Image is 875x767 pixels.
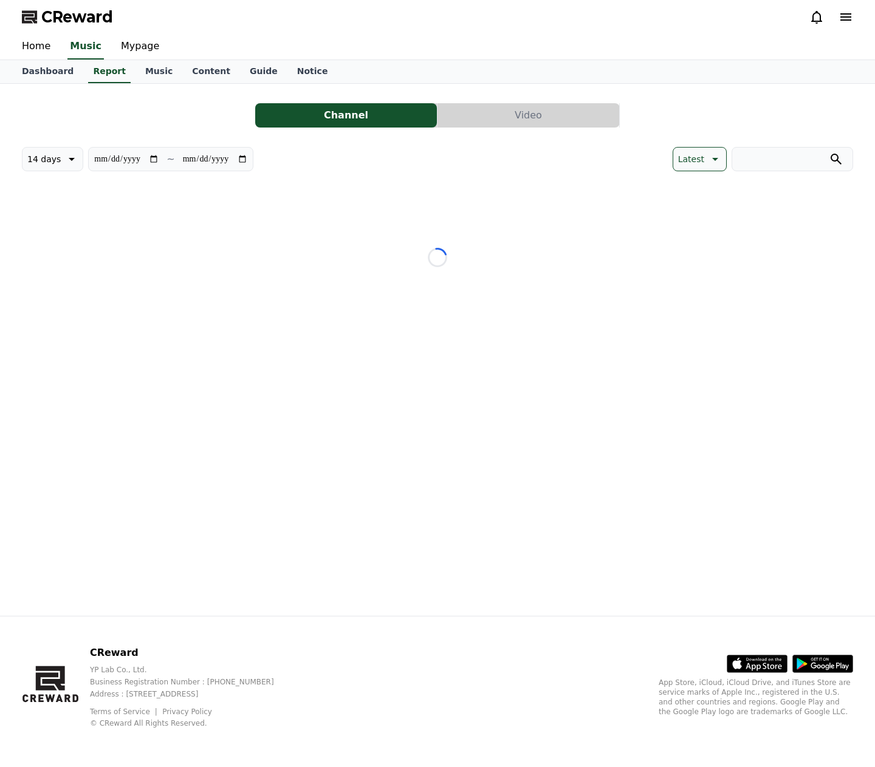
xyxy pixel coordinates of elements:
[659,678,853,717] p: App Store, iCloud, iCloud Drive, and iTunes Store are service marks of Apple Inc., registered in ...
[22,147,83,171] button: 14 days
[12,60,83,83] a: Dashboard
[90,689,293,699] p: Address : [STREET_ADDRESS]
[90,646,293,660] p: CReward
[240,60,287,83] a: Guide
[90,665,293,675] p: YP Lab Co., Ltd.
[437,103,619,128] button: Video
[88,60,131,83] a: Report
[12,34,60,60] a: Home
[287,60,338,83] a: Notice
[678,151,704,168] p: Latest
[166,152,174,166] p: ~
[162,707,212,716] a: Privacy Policy
[90,718,293,728] p: © CReward All Rights Reserved.
[90,677,293,687] p: Business Registration Number : [PHONE_NUMBER]
[90,707,159,716] a: Terms of Service
[27,151,61,168] p: 14 days
[437,103,620,128] a: Video
[673,147,727,171] button: Latest
[182,60,240,83] a: Content
[41,7,113,27] span: CReward
[111,34,169,60] a: Mypage
[22,7,113,27] a: CReward
[255,103,437,128] button: Channel
[136,60,182,83] a: Music
[67,34,104,60] a: Music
